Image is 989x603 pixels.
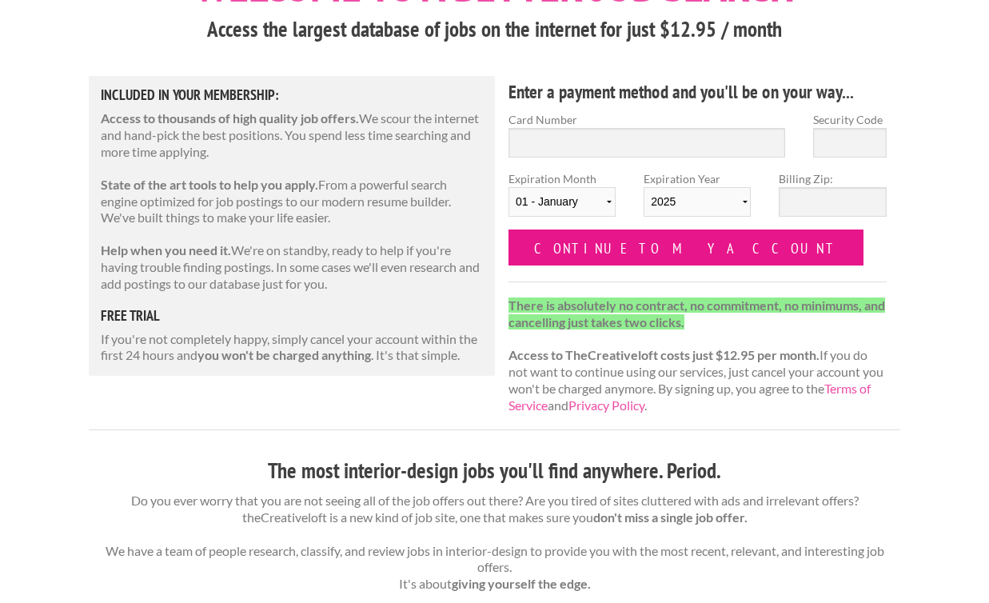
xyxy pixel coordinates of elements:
[89,493,900,593] p: Do you ever worry that you are not seeing all of the job offers out there? Are you tired of sites...
[101,177,483,226] p: From a powerful search engine optimized for job postings to our modern resume builder. We've buil...
[101,242,483,292] p: We're on standby, ready to help if you're having trouble finding postings. In some cases we'll ev...
[101,110,483,160] p: We scour the internet and hand-pick the best positions. You spend less time searching and more ti...
[452,576,591,591] strong: giving yourself the edge.
[508,230,863,266] input: Continue to my account
[508,298,885,329] strong: There is absolutely no contract, no commitment, no minimums, and cancelling just takes two clicks.
[508,111,785,128] label: Card Number
[101,177,318,192] strong: State of the art tools to help you apply.
[101,309,483,323] h5: free trial
[644,187,751,217] select: Expiration Year
[101,242,231,258] strong: Help when you need it.
[508,79,887,105] h4: Enter a payment method and you'll be on your way...
[101,88,483,102] h5: Included in Your Membership:
[197,347,371,362] strong: you won't be charged anything
[568,397,644,413] a: Privacy Policy
[508,170,616,230] label: Expiration Month
[813,111,887,128] label: Security Code
[508,381,871,413] a: Terms of Service
[508,298,887,414] p: If you do not want to continue using our services, just cancel your account you won't be charged ...
[89,14,900,45] h3: Access the largest database of jobs on the internet for just $12.95 / month
[593,509,748,525] strong: don't miss a single job offer.
[644,170,751,230] label: Expiration Year
[101,110,359,126] strong: Access to thousands of high quality job offers.
[89,456,900,486] h3: The most interior-design jobs you'll find anywhere. Period.
[508,347,820,362] strong: Access to TheCreativeloft costs just $12.95 per month.
[508,187,616,217] select: Expiration Month
[779,170,886,187] label: Billing Zip:
[101,331,483,365] p: If you're not completely happy, simply cancel your account within the first 24 hours and . It's t...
